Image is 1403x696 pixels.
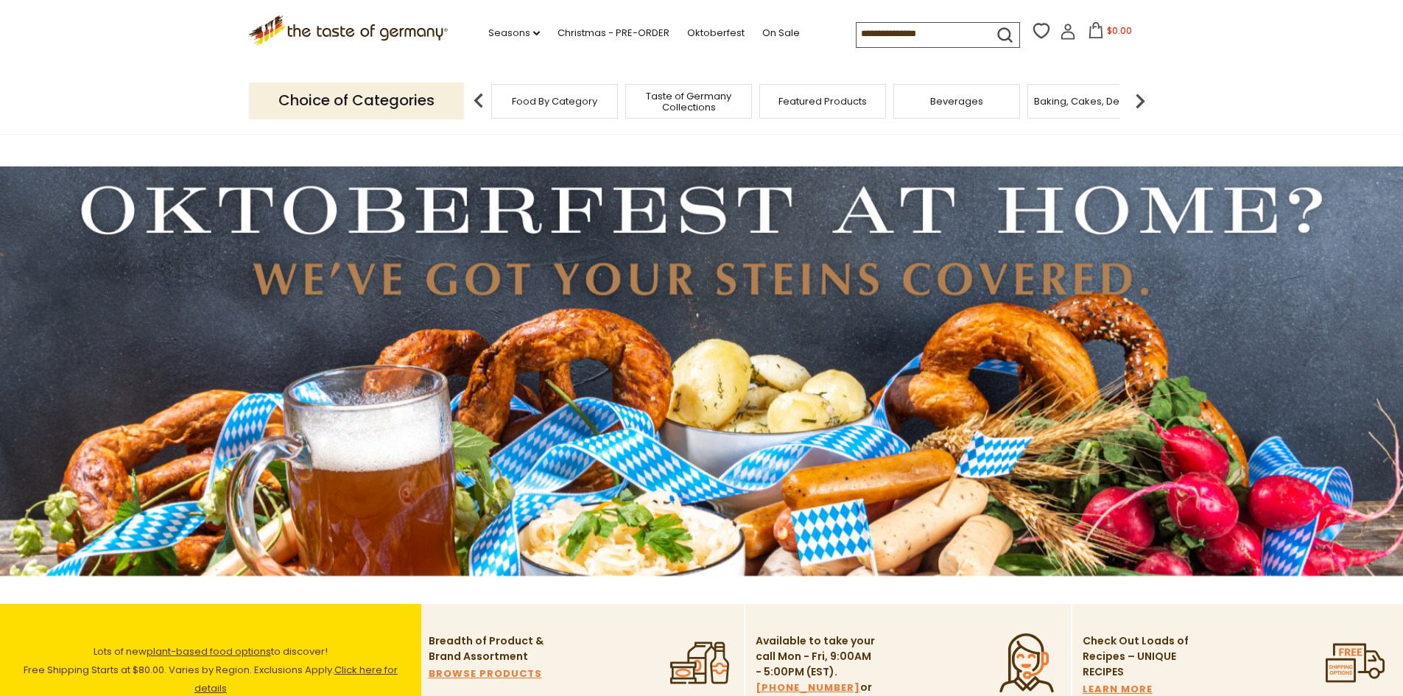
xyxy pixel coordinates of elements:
p: Choice of Categories [249,82,464,119]
a: Seasons [488,25,540,41]
img: next arrow [1125,86,1155,116]
a: Oktoberfest [687,25,745,41]
span: Lots of new to discover! Free Shipping Starts at $80.00. Varies by Region. Exclusions Apply. [24,644,398,695]
a: Food By Category [512,96,597,107]
a: Featured Products [778,96,867,107]
p: Breadth of Product & Brand Assortment [429,633,550,664]
p: Check Out Loads of Recipes – UNIQUE RECIPES [1083,633,1189,680]
button: $0.00 [1079,22,1142,44]
a: On Sale [762,25,800,41]
span: $0.00 [1107,24,1132,37]
a: Beverages [930,96,983,107]
a: Taste of Germany Collections [630,91,748,113]
a: [PHONE_NUMBER] [756,680,860,696]
img: previous arrow [464,86,493,116]
a: Christmas - PRE-ORDER [558,25,669,41]
a: plant-based food options [147,644,271,658]
a: Baking, Cakes, Desserts [1034,96,1148,107]
a: BROWSE PRODUCTS [429,666,542,682]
